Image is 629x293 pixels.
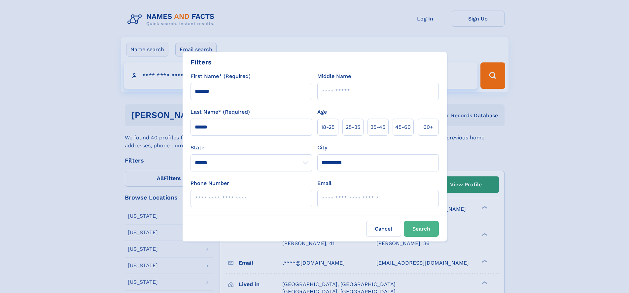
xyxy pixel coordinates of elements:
[191,108,250,116] label: Last Name* (Required)
[395,123,411,131] span: 45‑60
[191,144,312,152] label: State
[370,123,385,131] span: 35‑45
[346,123,360,131] span: 25‑35
[191,179,229,187] label: Phone Number
[191,57,212,67] div: Filters
[317,144,327,152] label: City
[317,108,327,116] label: Age
[321,123,334,131] span: 18‑25
[317,72,351,80] label: Middle Name
[423,123,433,131] span: 60+
[366,221,401,237] label: Cancel
[404,221,439,237] button: Search
[317,179,332,187] label: Email
[191,72,251,80] label: First Name* (Required)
